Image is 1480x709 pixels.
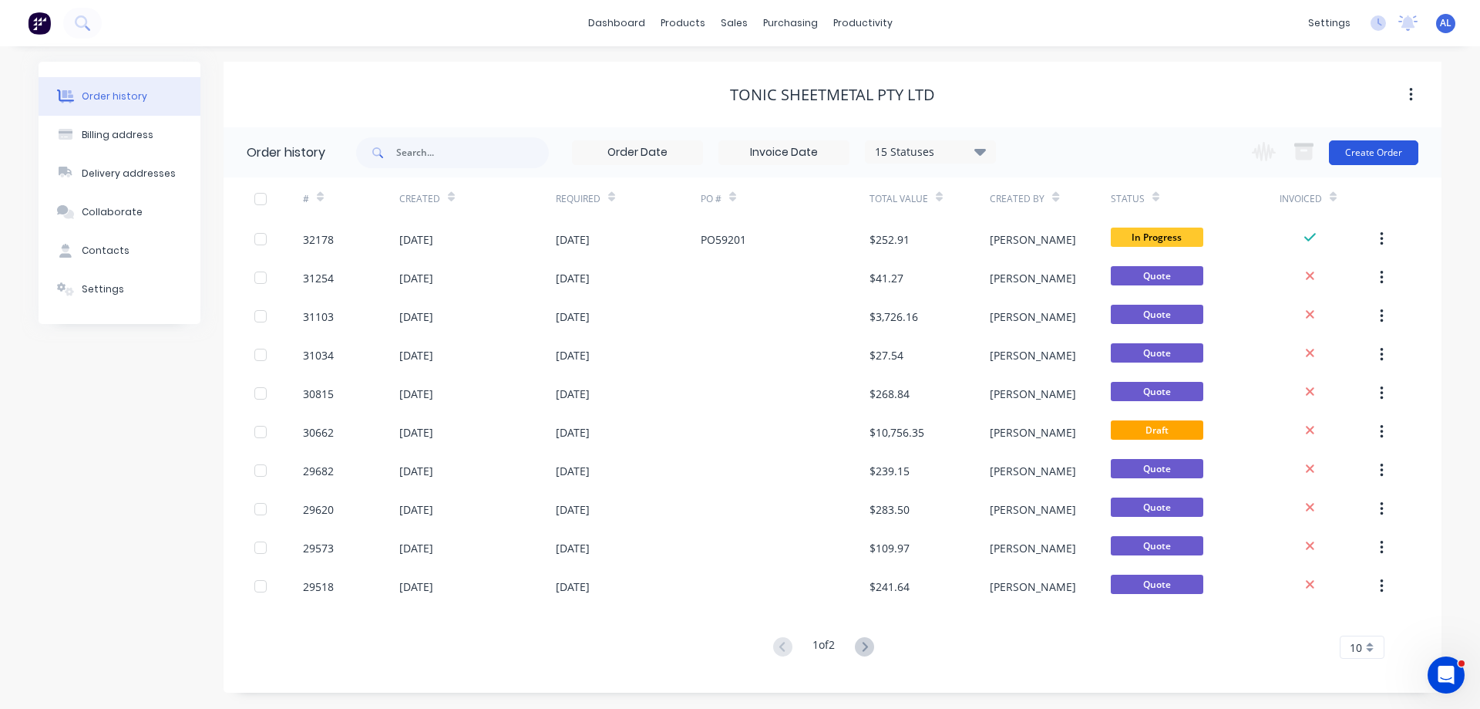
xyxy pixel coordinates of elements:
button: Order history [39,77,200,116]
div: [DATE] [556,424,590,441]
span: Quote [1111,575,1203,594]
button: Settings [39,270,200,309]
button: Delivery addresses [39,154,200,193]
div: $239.15 [869,463,910,479]
div: [DATE] [556,386,590,402]
div: $3,726.16 [869,309,918,325]
div: [DATE] [556,579,590,595]
input: Invoice Date [719,141,849,164]
div: [PERSON_NAME] [990,424,1076,441]
button: Contacts [39,231,200,270]
span: Quote [1111,343,1203,363]
div: Created [399,192,440,206]
div: $27.54 [869,347,903,363]
div: sales [713,12,755,35]
input: Search... [396,137,549,168]
div: [DATE] [399,540,433,556]
input: Order Date [573,141,702,164]
div: Created By [990,177,1110,220]
div: Status [1111,177,1280,220]
div: Collaborate [82,205,143,219]
span: Quote [1111,305,1203,324]
div: [DATE] [556,309,590,325]
div: Created By [990,192,1044,206]
div: $252.91 [869,231,910,248]
span: In Progress [1111,228,1203,247]
span: Quote [1111,498,1203,517]
div: [PERSON_NAME] [990,501,1076,518]
div: Created [399,177,556,220]
div: Billing address [82,128,153,142]
div: PO # [701,192,721,206]
div: PO59201 [701,231,746,248]
div: [DATE] [399,386,433,402]
div: [PERSON_NAME] [990,309,1076,325]
div: [PERSON_NAME] [990,270,1076,286]
span: Draft [1111,420,1203,440]
span: AL [1440,16,1451,30]
div: [DATE] [556,540,590,556]
div: [DATE] [399,424,433,441]
div: [PERSON_NAME] [990,463,1076,479]
span: Quote [1111,459,1203,478]
div: [PERSON_NAME] [990,347,1076,363]
div: [PERSON_NAME] [990,579,1076,595]
div: [DATE] [556,270,590,286]
div: 29682 [303,463,334,479]
div: $109.97 [869,540,910,556]
div: $41.27 [869,270,903,286]
button: Collaborate [39,193,200,231]
div: products [653,12,713,35]
button: Billing address [39,116,200,154]
div: 30662 [303,424,334,441]
div: # [303,177,399,220]
div: $10,756.35 [869,424,924,441]
div: [PERSON_NAME] [990,386,1076,402]
div: Settings [82,282,124,296]
div: TONIC SHEETMETAL PTY LTD [730,86,935,104]
div: [DATE] [399,463,433,479]
div: [DATE] [399,270,433,286]
img: Factory [28,12,51,35]
a: dashboard [580,12,653,35]
button: Create Order [1329,140,1418,165]
iframe: Intercom live chat [1428,657,1465,694]
div: 32178 [303,231,334,248]
div: $283.50 [869,501,910,518]
div: settings [1300,12,1358,35]
div: Invoiced [1280,177,1376,220]
div: [DATE] [399,501,433,518]
div: Total Value [869,192,928,206]
div: [DATE] [556,463,590,479]
span: Quote [1111,266,1203,285]
div: 29620 [303,501,334,518]
div: [DATE] [399,309,433,325]
div: PO # [701,177,869,220]
div: 1 of 2 [812,636,835,659]
div: 31254 [303,270,334,286]
div: Required [556,177,701,220]
span: 10 [1350,640,1362,656]
div: Contacts [82,244,129,258]
span: Quote [1111,382,1203,401]
div: [DATE] [399,231,433,248]
div: 29573 [303,540,334,556]
div: Order history [82,89,147,103]
div: # [303,192,309,206]
span: Quote [1111,536,1203,555]
div: purchasing [755,12,826,35]
div: [DATE] [556,347,590,363]
div: Total Value [869,177,990,220]
div: [PERSON_NAME] [990,540,1076,556]
div: [DATE] [399,347,433,363]
div: 29518 [303,579,334,595]
div: [DATE] [556,231,590,248]
div: 31034 [303,347,334,363]
div: Order history [247,143,325,162]
div: [DATE] [399,579,433,595]
div: Status [1111,192,1145,206]
div: 15 Statuses [866,143,995,160]
div: $268.84 [869,386,910,402]
div: 30815 [303,386,334,402]
div: [PERSON_NAME] [990,231,1076,248]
